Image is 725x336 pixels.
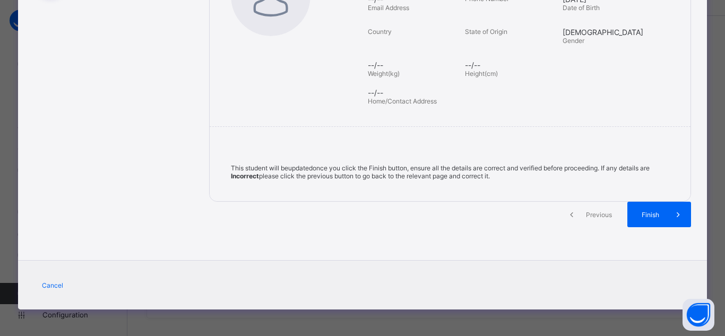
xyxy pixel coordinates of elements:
button: Open asap [683,299,714,331]
span: Country [368,28,392,36]
span: [DEMOGRAPHIC_DATA] [563,28,654,37]
span: This student will be updated once you click the Finish button, ensure all the details are correct... [231,164,650,180]
span: Cancel [42,281,63,289]
span: --/-- [465,61,557,70]
span: Gender [563,37,584,45]
span: State of Origin [465,28,507,36]
span: --/-- [368,88,675,97]
span: --/-- [368,61,460,70]
b: Incorrect [231,172,259,180]
span: Weight(kg) [368,70,400,77]
span: Finish [635,211,666,219]
span: Height(cm) [465,70,498,77]
span: Date of Birth [563,4,600,12]
span: Email Address [368,4,409,12]
span: Home/Contact Address [368,97,437,105]
span: Previous [584,211,614,219]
